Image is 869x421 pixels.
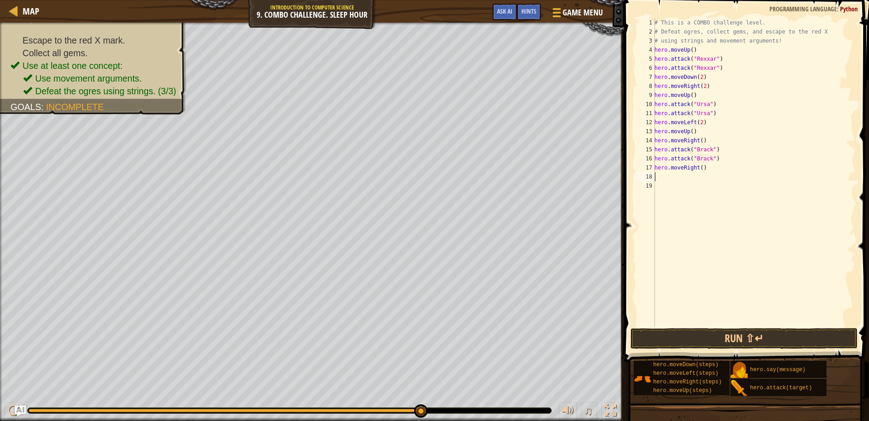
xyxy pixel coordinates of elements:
div: 9 [637,91,655,100]
span: hero.moveUp(steps) [653,387,712,394]
span: Map [23,5,39,17]
div: 16 [637,154,655,163]
div: 18 [637,172,655,181]
div: 17 [637,163,655,172]
button: Ask AI [15,406,26,416]
span: Incomplete [46,102,104,112]
div: 8 [637,82,655,91]
li: Collect all gems. [10,47,176,59]
li: Escape to the red X mark. [10,34,176,47]
span: ♫ [583,404,592,417]
button: ♫ [582,402,597,421]
span: hero.attack(target) [750,385,812,391]
li: Use movement arguments. [23,72,176,85]
span: hero.say(message) [750,367,805,373]
span: Game Menu [563,7,603,19]
div: 11 [637,109,655,118]
span: Ask AI [497,7,512,15]
div: 4 [637,45,655,54]
span: Use movement arguments. [35,73,142,83]
span: Hints [521,7,536,15]
span: Goals [10,102,41,112]
div: 19 [637,181,655,190]
span: hero.moveRight(steps) [653,379,721,385]
span: hero.moveDown(steps) [653,362,718,368]
div: 10 [637,100,655,109]
div: 3 [637,36,655,45]
div: 2 [637,27,655,36]
div: 15 [637,145,655,154]
button: Game Menu [545,4,608,25]
div: 7 [637,73,655,82]
button: Adjust volume [559,402,577,421]
span: : [41,102,46,112]
span: hero.moveLeft(steps) [653,370,718,377]
span: Escape to the red X mark. [23,35,125,45]
li: Defeat the ogres using strings. [23,85,176,97]
button: Ctrl + P: Pause [5,402,23,421]
div: 5 [637,54,655,63]
span: Collect all gems. [23,48,88,58]
img: portrait.png [634,370,651,387]
button: Ask AI [492,4,517,20]
div: 12 [637,118,655,127]
div: 1 [637,18,655,27]
div: 6 [637,63,655,73]
span: Python [840,5,858,13]
div: 13 [637,127,655,136]
span: Programming language [769,5,837,13]
span: Defeat the ogres using strings. (3/3) [35,86,177,96]
button: Toggle fullscreen [602,402,620,421]
span: : [837,5,840,13]
img: portrait.png [731,362,748,379]
li: Use at least one concept: [10,59,176,72]
a: Map [18,5,39,17]
span: Use at least one concept: [23,61,123,71]
div: 14 [637,136,655,145]
button: Run ⇧↵ [630,328,858,349]
img: portrait.png [731,380,748,397]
